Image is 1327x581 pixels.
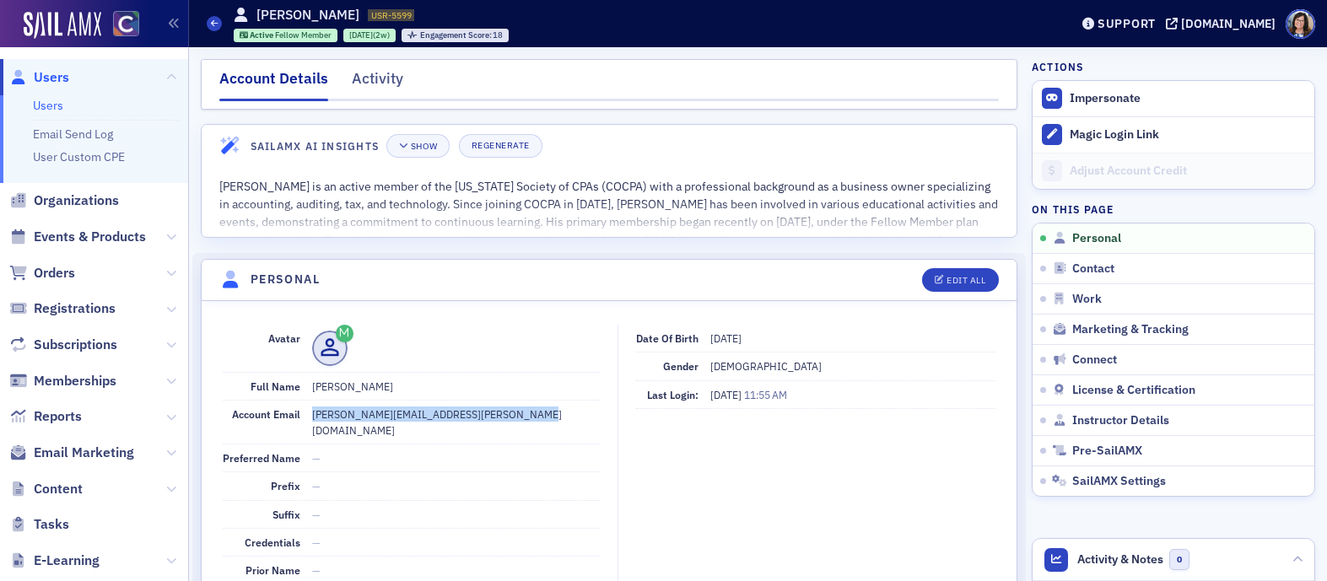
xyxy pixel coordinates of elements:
dd: [PERSON_NAME][EMAIL_ADDRESS][PERSON_NAME][DOMAIN_NAME] [312,401,601,444]
div: Show [411,142,437,151]
span: Account Email [232,407,300,421]
div: 18 [420,31,504,40]
h4: Personal [251,271,320,288]
button: Regenerate [459,134,542,158]
span: Work [1072,292,1102,307]
span: Contact [1072,261,1114,277]
span: Engagement Score : [420,30,494,40]
span: Instructor Details [1072,413,1169,428]
span: Registrations [34,299,116,318]
a: Reports [9,407,82,426]
span: Subscriptions [34,336,117,354]
div: (2w) [349,30,390,40]
div: Active: Active: Fellow Member [234,29,338,42]
span: Full Name [251,379,300,393]
dd: [DEMOGRAPHIC_DATA] [710,352,995,379]
span: Last Login: [647,388,699,401]
h4: On this page [1032,202,1315,217]
img: SailAMX [113,11,139,37]
a: Email Send Log [33,126,113,142]
span: Credentials [245,535,300,549]
span: — [312,508,321,521]
a: Active Fellow Member [240,30,332,40]
a: Users [9,68,69,87]
span: Prior Name [245,563,300,577]
div: Edit All [947,276,985,285]
a: Tasks [9,515,69,534]
a: Users [33,98,63,113]
span: Marketing & Tracking [1072,322,1189,337]
span: — [312,451,321,465]
span: E-Learning [34,551,100,570]
span: USR-5599 [371,9,412,21]
dd: [PERSON_NAME] [312,373,601,400]
span: Activity & Notes [1077,551,1163,568]
span: Reports [34,407,82,426]
span: Tasks [34,515,69,534]
span: Users [34,68,69,87]
a: User Custom CPE [33,149,125,164]
div: Engagement Score: 18 [402,29,509,42]
h4: Actions [1032,59,1084,74]
span: License & Certification [1072,383,1195,398]
a: Email Marketing [9,444,134,462]
a: Organizations [9,191,119,210]
span: [DATE] [710,388,744,401]
div: Adjust Account Credit [1070,164,1306,179]
a: Registrations [9,299,116,318]
a: E-Learning [9,551,100,570]
span: Organizations [34,191,119,210]
span: Preferred Name [223,451,300,465]
span: Suffix [272,508,300,521]
a: Memberships [9,372,116,390]
a: Subscriptions [9,336,117,354]
span: Memberships [34,372,116,390]
span: Content [34,480,83,498]
button: Show [386,134,450,158]
span: Personal [1072,231,1121,246]
a: Events & Products [9,228,146,246]
span: Gender [663,359,699,373]
div: Account Details [219,67,328,101]
a: Adjust Account Credit [1033,153,1314,189]
button: Impersonate [1070,91,1141,106]
span: Orders [34,264,75,282]
span: Avatar [268,331,300,345]
button: [DOMAIN_NAME] [1166,18,1281,30]
a: Orders [9,264,75,282]
a: View Homepage [101,11,139,40]
span: Prefix [271,479,300,492]
span: Active [250,30,275,40]
span: Pre-SailAMX [1072,444,1142,459]
h1: [PERSON_NAME] [256,6,359,24]
span: — [312,563,321,577]
span: Date of Birth [636,331,699,345]
span: Email Marketing [34,444,134,462]
span: Events & Products [34,228,146,246]
div: Support [1098,16,1156,31]
div: Magic Login Link [1070,127,1306,143]
span: 0 [1169,549,1190,570]
a: Content [9,480,83,498]
div: 2025-08-07 00:00:00 [343,29,396,42]
img: SailAMX [24,12,101,39]
span: — [312,479,321,492]
span: SailAMX Settings [1072,474,1166,489]
span: Fellow Member [275,30,332,40]
span: 11:55 AM [744,388,787,401]
span: Connect [1072,352,1117,368]
div: [DOMAIN_NAME] [1181,16,1276,31]
div: Activity [352,67,403,99]
span: [DATE] [710,331,742,345]
span: [DATE] [349,30,373,40]
button: Magic Login Link [1033,116,1314,153]
button: Edit All [922,268,998,292]
span: Profile [1286,9,1315,39]
h4: SailAMX AI Insights [251,138,379,153]
span: — [312,535,321,549]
